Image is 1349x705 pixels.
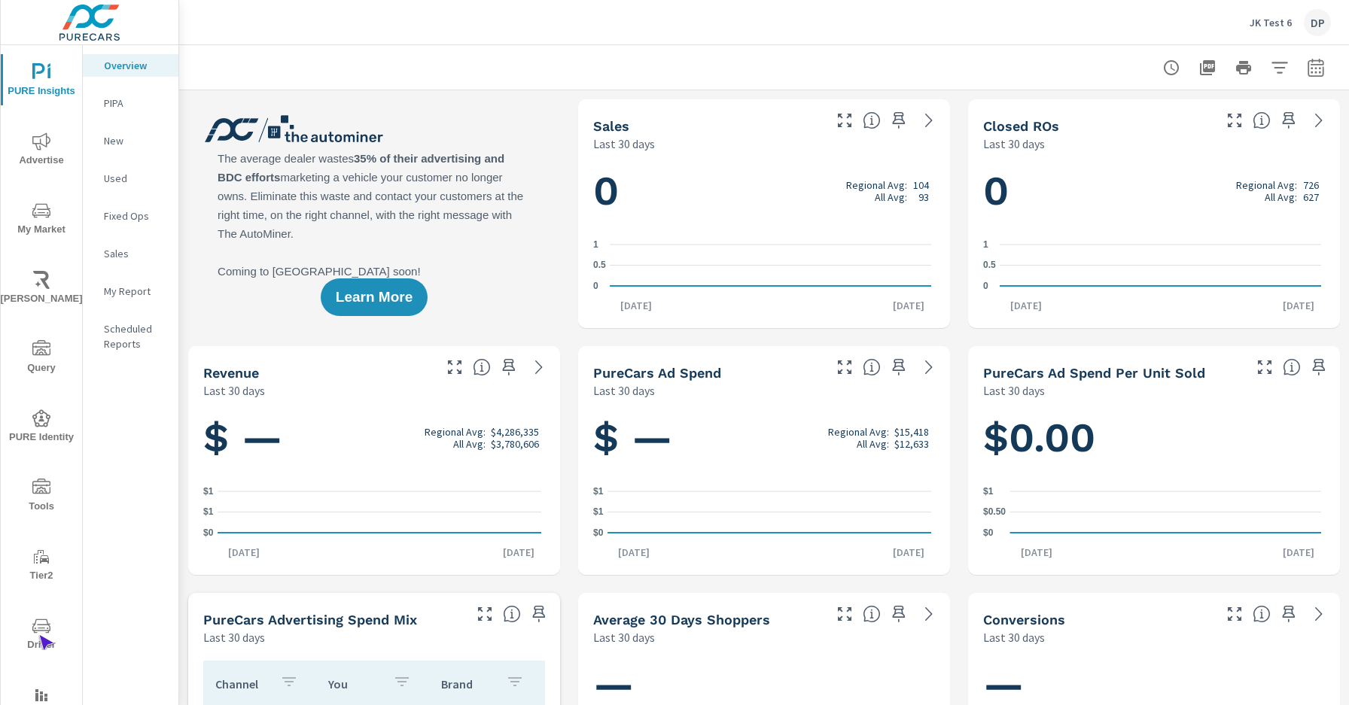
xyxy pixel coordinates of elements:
p: Fixed Ops [104,208,166,223]
span: PURE Insights [5,63,78,100]
h5: Average 30 Days Shoppers [593,612,770,628]
span: Query [5,340,78,377]
div: Scheduled Reports [83,318,178,355]
p: Brand [441,676,494,691]
span: Tier2 [5,548,78,585]
h5: Revenue [203,365,259,381]
h5: PureCars Ad Spend [593,365,721,381]
h1: 0 [983,166,1325,217]
h1: $ — [593,412,935,463]
text: $0 [203,527,214,538]
p: $12,633 [894,438,929,450]
p: Channel [215,676,268,691]
p: Last 30 days [203,628,265,646]
div: Fixed Ops [83,205,178,227]
text: $1 [593,507,604,518]
button: Apply Filters [1265,53,1295,83]
p: Regional Avg: [1236,179,1297,191]
p: All Avg: [857,438,889,450]
h5: Sales [593,118,629,134]
p: Last 30 days [983,135,1045,153]
text: $0.50 [983,507,1006,518]
p: [DATE] [1272,298,1325,313]
h1: 0 [593,166,935,217]
p: Last 30 days [593,135,655,153]
p: Last 30 days [983,628,1045,646]
span: Save this to your personalized report [1277,602,1301,626]
span: Total sales revenue over the selected date range. [Source: This data is sourced from the dealer’s... [473,358,491,376]
p: [DATE] [882,545,935,560]
span: The number of dealer-specified goals completed by a visitor. [Source: This data is provided by th... [1253,605,1271,623]
p: $4,286,335 [491,426,539,438]
p: All Avg: [875,191,907,203]
span: Tools [5,479,78,515]
p: All Avg: [453,438,486,450]
p: My Report [104,284,166,299]
p: JK Test 6 [1250,16,1292,29]
p: 627 [1303,191,1319,203]
p: 726 [1303,179,1319,191]
p: $15,418 [894,426,929,438]
a: See more details in report [527,355,551,379]
p: You [328,676,381,691]
button: Make Fullscreen [443,355,467,379]
button: Make Fullscreen [833,602,857,626]
span: Total cost of media for all PureCars channels for the selected dealership group over the selected... [863,358,881,376]
text: $1 [593,486,604,497]
button: Make Fullscreen [1223,108,1247,132]
p: [DATE] [218,545,270,560]
p: $3,780,606 [491,438,539,450]
a: See more details in report [917,108,941,132]
text: $1 [203,486,214,497]
text: $0 [983,527,994,538]
text: $1 [983,486,994,497]
button: Make Fullscreen [833,108,857,132]
span: Save this to your personalized report [887,602,911,626]
span: Save this to your personalized report [1307,355,1331,379]
div: My Report [83,280,178,302]
span: Save this to your personalized report [527,602,551,626]
p: [DATE] [610,298,662,313]
span: Driver [5,617,78,654]
button: "Export Report to PDF" [1192,53,1223,83]
a: See more details in report [1307,602,1331,626]
p: [DATE] [608,545,660,560]
div: Overview [83,54,178,77]
h5: PureCars Ad Spend Per Unit Sold [983,365,1205,381]
a: See more details in report [1307,108,1331,132]
a: See more details in report [917,355,941,379]
p: [DATE] [1010,545,1063,560]
p: New [104,133,166,148]
div: PIPA [83,92,178,114]
button: Print Report [1229,53,1259,83]
p: Last 30 days [593,381,655,400]
p: PIPA [104,96,166,111]
span: Average cost of advertising per each vehicle sold at the dealer over the selected date range. The... [1283,358,1301,376]
h5: PureCars Advertising Spend Mix [203,612,417,628]
text: 1 [593,239,598,250]
span: PURE Identity [5,409,78,446]
text: $1 [203,507,214,518]
span: A rolling 30 day total of daily Shoppers on the dealership website, averaged over the selected da... [863,605,881,623]
button: Make Fullscreen [833,355,857,379]
p: [DATE] [1000,298,1052,313]
span: Save this to your personalized report [887,355,911,379]
span: My Market [5,202,78,239]
span: Number of Repair Orders Closed by the selected dealership group over the selected time range. [So... [1253,111,1271,129]
text: 0 [983,281,988,291]
span: Save this to your personalized report [497,355,521,379]
p: Overview [104,58,166,73]
p: Regional Avg: [425,426,486,438]
text: 0 [593,281,598,291]
button: Select Date Range [1301,53,1331,83]
h5: Conversions [983,612,1065,628]
p: Sales [104,246,166,261]
p: All Avg: [1265,191,1297,203]
p: Scheduled Reports [104,321,166,351]
p: [DATE] [882,298,935,313]
span: Save this to your personalized report [887,108,911,132]
h1: $0.00 [983,412,1325,463]
text: 0.5 [593,260,606,271]
div: Used [83,167,178,190]
span: [PERSON_NAME] [5,271,78,308]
